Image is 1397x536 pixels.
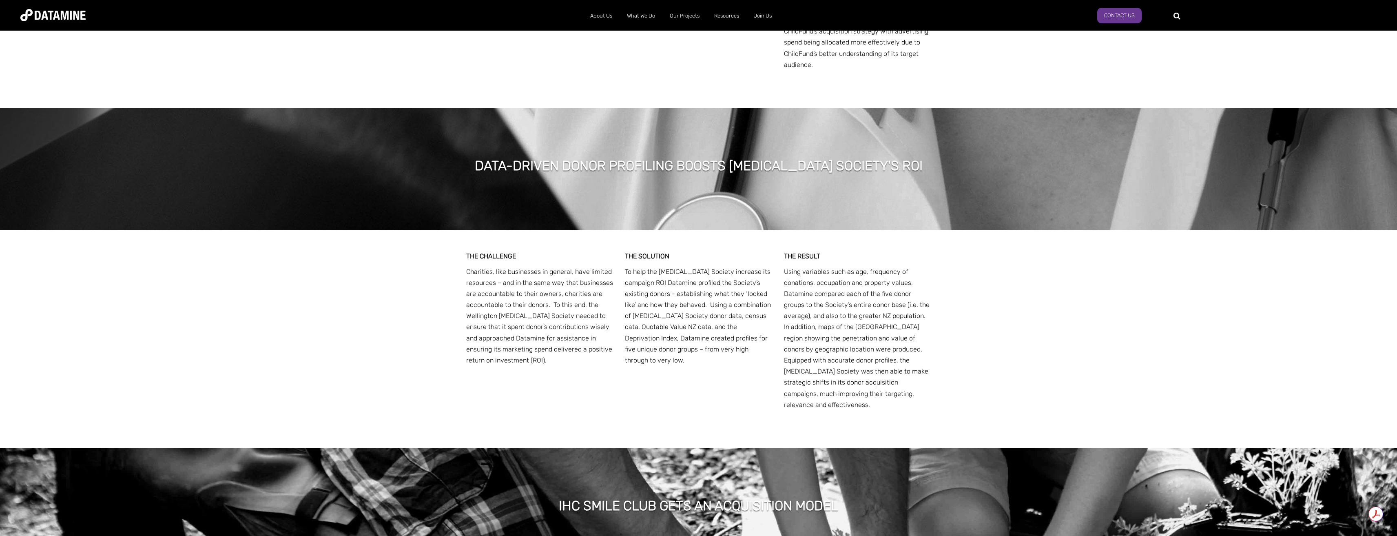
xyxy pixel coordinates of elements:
img: Datamine [20,9,86,21]
a: Join Us [746,5,779,27]
p: The findings resulted in a total revision of ChildFund’s acquisition strategy with advertising sp... [784,15,931,70]
a: What We Do [620,5,662,27]
span: Using variables such as age, frequency of donations, occupation and property values, Datamine com... [784,268,930,409]
a: Contact Us [1097,8,1142,23]
a: Resources [707,5,746,27]
h1: IHC SMILE CLUB GETS AN ACQUISITION MODEL [559,497,838,515]
strong: THE SOLUTION [625,252,669,260]
a: Our Projects [662,5,707,27]
a: About Us [583,5,620,27]
span: Charities, like businesses in general, have limited resources – and in the same way that business... [466,268,613,365]
strong: THE CHALLENGE [466,252,516,260]
h1: DATA-DRIVEN DONOR PROFILING BOOSTS [MEDICAL_DATA] SOCIETY'S ROI [475,157,923,175]
strong: THE RESULT [784,252,820,260]
p: To help the [MEDICAL_DATA] Society increase its campaign ROI Datamine profiled the Society’s exis... [625,266,772,366]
